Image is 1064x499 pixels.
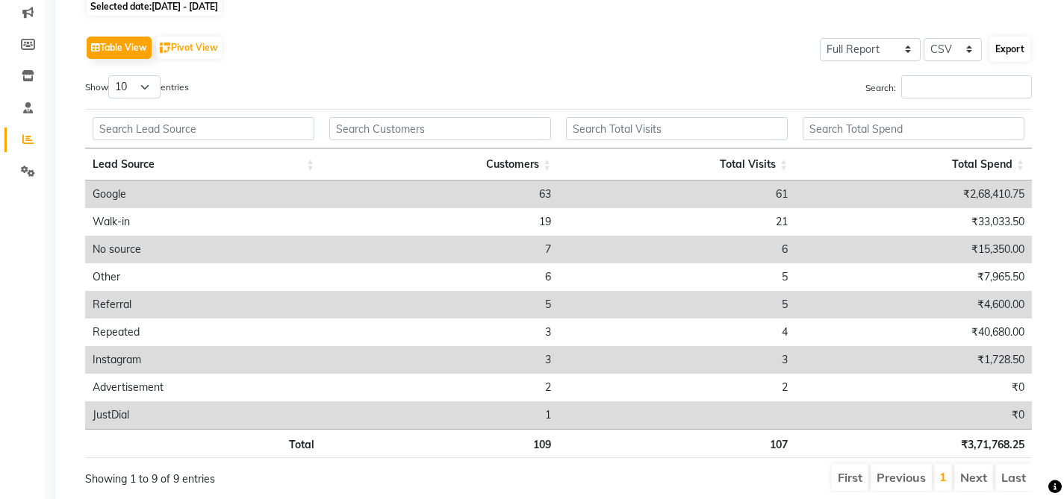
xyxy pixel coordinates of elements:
td: 21 [559,208,795,236]
input: Search Lead Source [93,117,314,140]
td: Other [85,263,322,291]
td: ₹40,680.00 [795,318,1032,346]
td: 5 [559,263,795,291]
div: Showing 1 to 9 of 9 entries [85,462,467,487]
td: ₹33,033.50 [795,208,1032,236]
input: Search Total Visits [566,117,788,140]
td: 1 [322,401,559,429]
th: 107 [559,429,795,458]
td: ₹0 [795,401,1032,429]
button: Export [989,37,1030,62]
button: Pivot View [156,37,222,59]
th: Total Visits: activate to sort column ascending [559,148,795,181]
label: Search: [865,75,1032,98]
td: 6 [322,263,559,291]
td: ₹15,350.00 [795,236,1032,263]
td: Referral [85,291,322,318]
th: 109 [322,429,559,458]
td: 6 [559,236,795,263]
span: [DATE] - [DATE] [152,1,218,12]
td: ₹1,728.50 [795,346,1032,374]
td: Repeated [85,318,322,346]
td: ₹4,600.00 [795,291,1032,318]
td: 19 [322,208,559,236]
input: Search Total Spend [803,117,1024,140]
td: 3 [322,318,559,346]
td: 4 [559,318,795,346]
input: Search Customers [329,117,551,140]
td: JustDial [85,401,322,429]
td: Google [85,181,322,208]
td: ₹2,68,410.75 [795,181,1032,208]
td: 2 [559,374,795,401]
td: 63 [322,181,559,208]
td: 3 [322,346,559,374]
input: Search: [901,75,1032,98]
td: 3 [559,346,795,374]
td: Advertisement [85,374,322,401]
th: ₹3,71,768.25 [795,429,1032,458]
img: pivot.png [160,43,171,54]
td: Walk-in [85,208,322,236]
td: ₹0 [795,374,1032,401]
th: Total Spend: activate to sort column ascending [795,148,1032,181]
a: 1 [939,469,947,484]
td: 5 [559,291,795,318]
th: Customers: activate to sort column ascending [322,148,559,181]
td: 5 [322,291,559,318]
select: Showentries [108,75,161,98]
th: Total [85,429,322,458]
td: No source [85,236,322,263]
th: Lead Source: activate to sort column ascending [85,148,322,181]
td: 7 [322,236,559,263]
td: 2 [322,374,559,401]
button: Table View [87,37,152,59]
td: Instagram [85,346,322,374]
td: ₹7,965.50 [795,263,1032,291]
label: Show entries [85,75,189,98]
td: 61 [559,181,795,208]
